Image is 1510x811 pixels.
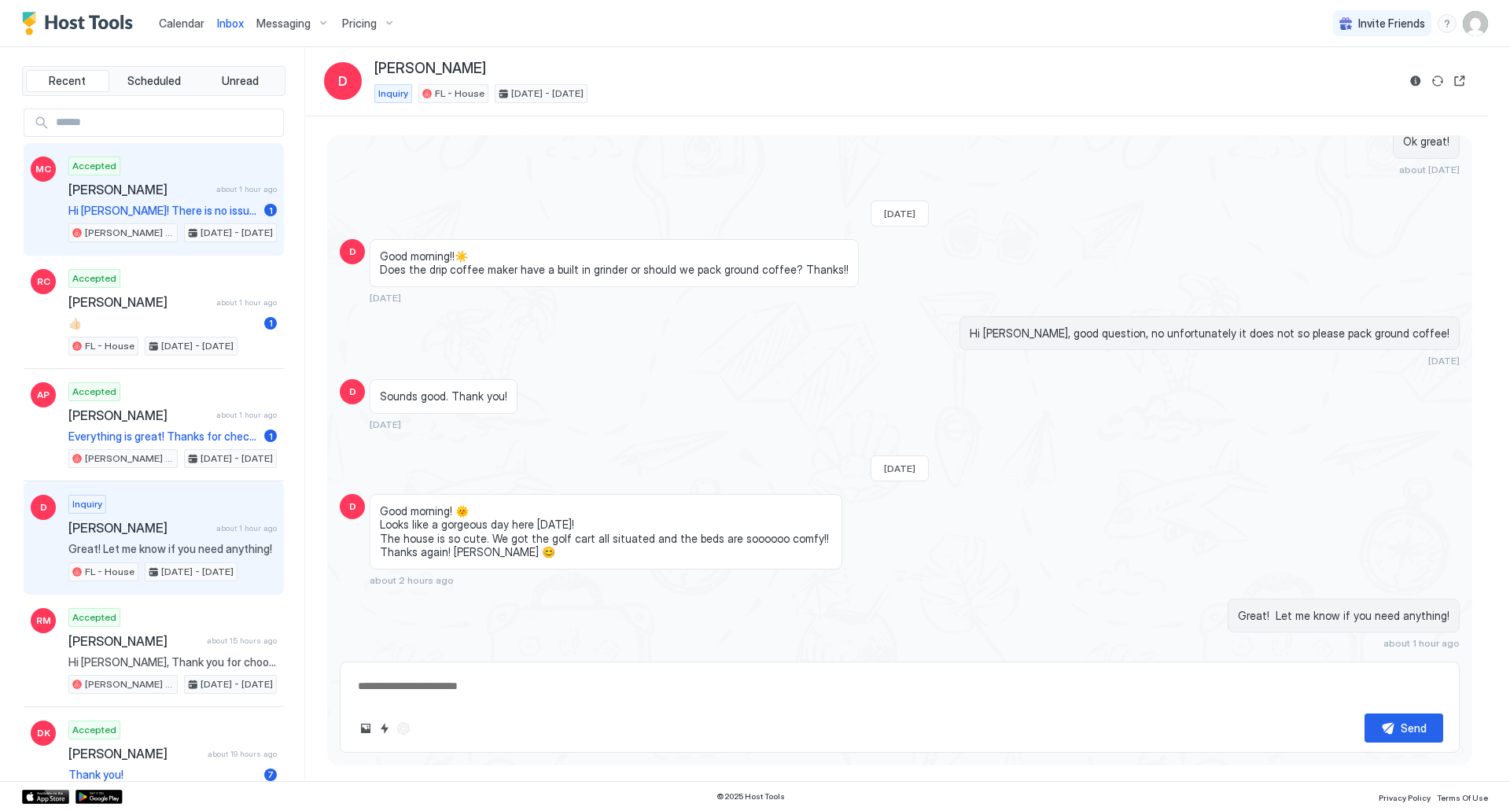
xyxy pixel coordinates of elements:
span: about 1 hour ago [216,410,277,420]
button: Upload image [356,719,375,738]
span: Invite Friends [1358,17,1425,31]
span: [PERSON_NAME] - House [85,226,174,240]
span: © 2025 Host Tools [716,791,785,802]
span: Accepted [72,723,116,737]
span: Unread [222,74,259,88]
span: DK [37,726,50,740]
span: Calendar [159,17,204,30]
a: Calendar [159,15,204,31]
span: Inquiry [378,87,408,101]
span: [DATE] - [DATE] [201,677,273,691]
span: Accepted [72,385,116,399]
button: Open reservation [1450,72,1469,90]
span: [DATE] [884,463,915,474]
span: [PERSON_NAME] [374,60,486,78]
span: Good morning!!☀️ Does the drip coffee maker have a built in grinder or should we pack ground coff... [380,249,849,277]
button: Unread [198,70,282,92]
span: [PERSON_NAME] [68,182,210,197]
button: Scheduled [112,70,196,92]
div: Send [1401,720,1427,736]
span: [PERSON_NAME] - House [85,677,174,691]
span: D [338,72,348,90]
span: 7 [267,769,274,780]
span: [PERSON_NAME] - House [85,452,174,466]
div: menu [1438,14,1457,33]
button: Reservation information [1406,72,1425,90]
span: 👍🏻 [68,316,258,330]
span: Terms Of Use [1437,793,1488,802]
span: [DATE] [370,292,401,304]
button: Recent [26,70,109,92]
span: Sounds good. Thank you! [380,389,507,404]
button: Quick reply [375,719,394,738]
span: about 15 hours ago [207,636,277,646]
span: D [40,500,47,514]
span: [DATE] - [DATE] [161,339,234,353]
span: Pricing [342,17,377,31]
span: Inquiry [72,497,102,511]
span: [PERSON_NAME] [68,746,201,761]
span: [DATE] - [DATE] [161,565,234,579]
span: Hi [PERSON_NAME]! There is no issue with the dog. If she does decide to bring him, just add a pet... [68,204,258,218]
span: Accepted [72,159,116,173]
span: D [349,245,356,259]
a: Terms Of Use [1437,788,1488,805]
div: tab-group [22,66,285,96]
span: [DATE] - [DATE] [511,87,584,101]
span: Recent [49,74,86,88]
span: Accepted [72,271,116,286]
span: RC [37,275,50,289]
span: D [349,500,356,514]
span: about 1 hour ago [216,184,277,194]
span: 1 [269,430,273,442]
span: about 1 hour ago [1383,637,1460,649]
span: Ok great! [1403,135,1449,149]
span: Hi [PERSON_NAME], Thank you for choosing to book our [PERSON_NAME][GEOGRAPHIC_DATA]! We're really... [68,655,277,669]
span: about 19 hours ago [208,749,277,759]
span: [PERSON_NAME] [68,633,201,649]
span: [PERSON_NAME] [68,520,210,536]
a: Privacy Policy [1379,788,1431,805]
span: FL - House [435,87,484,101]
span: RM [36,614,51,628]
button: Sync reservation [1428,72,1447,90]
span: [PERSON_NAME] [68,407,210,423]
span: [DATE] - [DATE] [201,226,273,240]
span: FL - House [85,339,134,353]
span: 1 [269,205,273,216]
div: User profile [1463,11,1488,36]
span: [DATE] [370,418,401,430]
span: Scheduled [127,74,181,88]
a: Google Play Store [75,790,123,804]
span: MC [35,162,51,176]
span: Everything is great! Thanks for checking in. [68,429,258,444]
span: Accepted [72,610,116,625]
a: Host Tools Logo [22,12,140,35]
span: Privacy Policy [1379,793,1431,802]
span: AP [37,388,50,402]
input: Input Field [50,109,283,136]
span: about 1 hour ago [216,523,277,533]
button: Send [1365,713,1443,743]
span: Hi [PERSON_NAME], good question, no unfortunately it does not so please pack ground coffee! [970,326,1449,341]
span: Thank you! [68,768,258,782]
span: 1 [269,317,273,329]
span: [DATE] [1428,355,1460,367]
span: [DATE] - [DATE] [201,452,273,466]
span: Good morning! 🌞 Looks like a gorgeous day here [DATE]! The house is so cute. We got the golf cart... [380,504,832,559]
span: [DATE] [884,208,915,219]
span: Inbox [217,17,244,30]
span: [PERSON_NAME] [68,294,210,310]
span: about 1 hour ago [216,297,277,308]
span: Great! Let me know if you need anything! [68,542,277,556]
a: Inbox [217,15,244,31]
a: App Store [22,790,69,804]
span: about [DATE] [1399,164,1460,175]
span: D [349,385,356,399]
span: about 2 hours ago [370,574,454,586]
span: Great! Let me know if you need anything! [1238,609,1449,623]
span: FL - House [85,565,134,579]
